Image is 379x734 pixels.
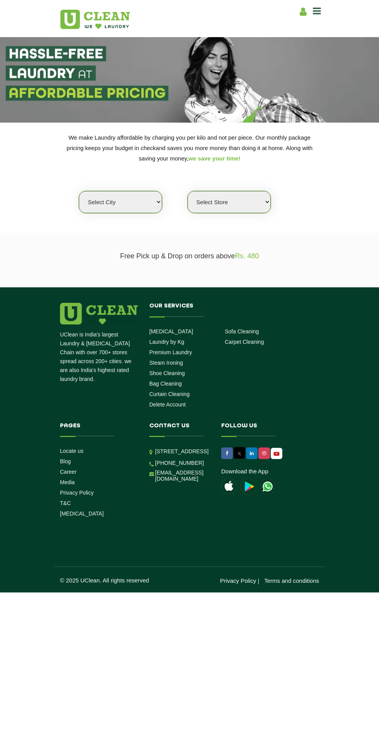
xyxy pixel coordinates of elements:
[149,360,183,366] a: Steam Ironing
[60,458,71,464] a: Blog
[60,303,138,324] img: logo.png
[60,10,130,29] img: UClean Laundry and Dry Cleaning
[60,490,94,496] a: Privacy Policy
[149,339,184,345] a: Laundry by Kg
[221,479,237,494] img: apple-icon.png
[188,155,240,162] span: we save your time!
[60,510,104,517] a: [MEDICAL_DATA]
[149,381,182,387] a: Bag Cleaning
[220,577,256,584] a: Privacy Policy
[60,330,138,384] p: UClean is India's largest Laundry & [MEDICAL_DATA] Chain with over 700+ stores spread across 200+...
[149,391,189,397] a: Curtain Cleaning
[225,328,259,335] a: Sofa Cleaning
[155,460,204,466] a: [PHONE_NUMBER]
[149,423,210,437] h4: Contact us
[155,469,210,482] a: [EMAIL_ADDRESS][DOMAIN_NAME]
[155,447,210,456] p: [STREET_ADDRESS]
[241,479,256,494] img: playstoreicon.png
[221,468,268,475] a: Download the App
[60,500,71,506] a: T&C
[260,479,275,494] img: UClean Laundry and Dry Cleaning
[60,423,132,437] h4: Pages
[235,252,259,260] span: Rs. 480
[60,469,77,475] a: Career
[149,401,186,408] a: Delete Account
[225,339,264,345] a: Carpet Cleaning
[60,577,189,584] p: © 2025 UClean. All rights reserved
[60,479,75,485] a: Media
[149,370,185,376] a: Shoe Cleaning
[264,577,319,584] a: Terms and conditions
[60,132,319,164] p: We make Laundry affordable by charging you per kilo and not per piece. Our monthly package pricin...
[60,448,84,454] a: Locate us
[221,423,293,437] h4: Follow us
[149,328,193,335] a: [MEDICAL_DATA]
[149,303,300,317] h4: Our Services
[271,450,282,458] img: UClean Laundry and Dry Cleaning
[60,252,319,260] p: Free Pick up & Drop on orders above
[149,349,192,355] a: Premium Laundry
